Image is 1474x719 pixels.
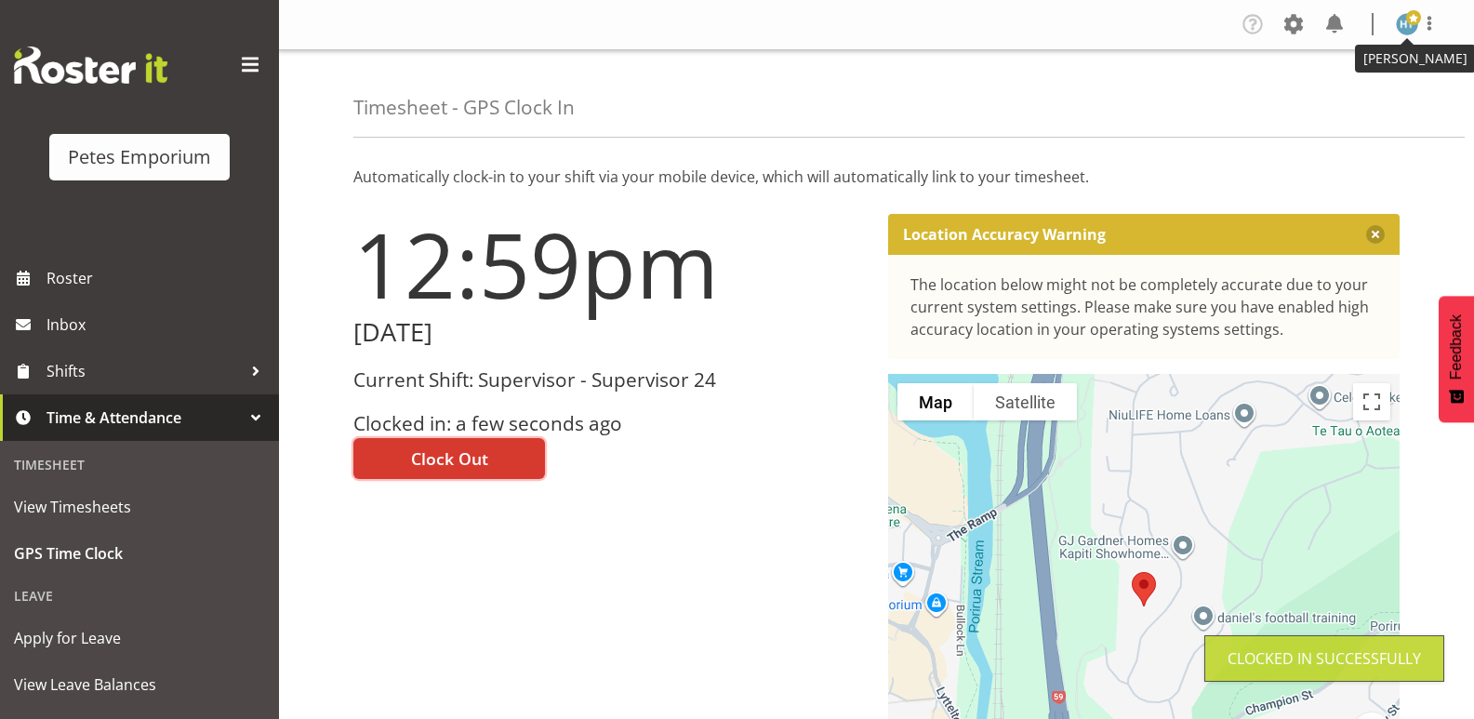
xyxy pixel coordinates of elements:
span: Feedback [1448,314,1465,379]
h3: Clocked in: a few seconds ago [353,413,866,434]
span: Clock Out [411,446,488,471]
span: Shifts [46,357,242,385]
span: View Leave Balances [14,671,265,699]
h4: Timesheet - GPS Clock In [353,97,575,118]
span: View Timesheets [14,493,265,521]
button: Clock Out [353,438,545,479]
span: Inbox [46,311,270,339]
a: View Leave Balances [5,661,274,708]
p: Automatically clock-in to your shift via your mobile device, which will automatically link to you... [353,166,1400,188]
div: The location below might not be completely accurate due to your current system settings. Please m... [910,273,1378,340]
img: Rosterit website logo [14,47,167,84]
h2: [DATE] [353,318,866,347]
a: View Timesheets [5,484,274,530]
div: Petes Emporium [68,143,211,171]
button: Close message [1366,225,1385,244]
a: GPS Time Clock [5,530,274,577]
button: Show satellite imagery [974,383,1077,420]
span: Apply for Leave [14,624,265,652]
img: helena-tomlin701.jpg [1396,13,1418,35]
span: Roster [46,264,270,292]
p: Location Accuracy Warning [903,225,1106,244]
button: Toggle fullscreen view [1353,383,1390,420]
a: Apply for Leave [5,615,274,661]
button: Feedback - Show survey [1439,296,1474,422]
div: Timesheet [5,446,274,484]
span: Time & Attendance [46,404,242,432]
h1: 12:59pm [353,214,866,314]
div: Leave [5,577,274,615]
div: Clocked in Successfully [1228,647,1421,670]
button: Show street map [897,383,974,420]
span: GPS Time Clock [14,539,265,567]
h3: Current Shift: Supervisor - Supervisor 24 [353,369,866,391]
